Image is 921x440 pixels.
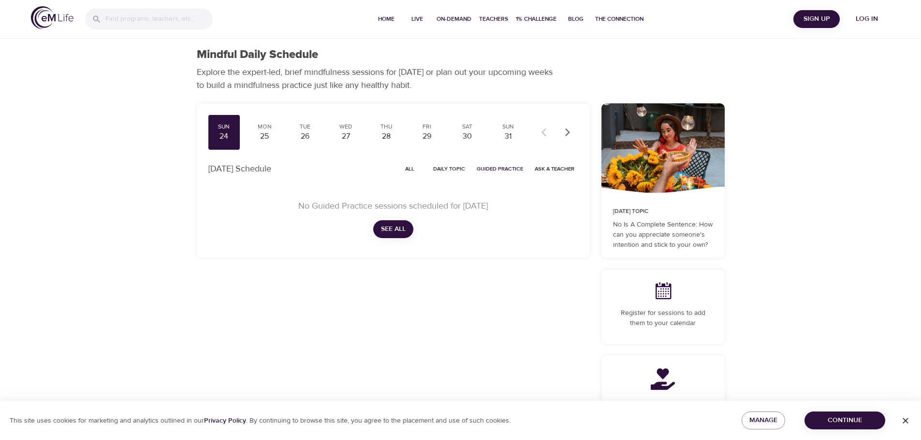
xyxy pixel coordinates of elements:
div: Sat [455,123,480,131]
a: Privacy Policy [204,416,246,425]
img: logo [31,6,73,29]
div: Sun [496,123,520,131]
div: 29 [415,131,439,142]
button: Guided Practice [473,161,527,176]
span: Ask a Teacher [535,164,574,173]
p: No Guided Practice sessions scheduled for [DATE] [220,199,567,213]
div: 25 [252,131,277,142]
button: Continue [804,412,885,429]
div: 30 [455,131,480,142]
button: Sign Up [793,10,840,28]
p: Explore the expert-led, brief mindfulness sessions for [DATE] or plan out your upcoming weeks to ... [197,66,559,92]
span: Log in [848,13,886,25]
div: 27 [334,131,358,142]
div: Mon [252,123,277,131]
button: All [395,161,425,176]
button: Manage [742,412,785,429]
span: All [398,164,422,173]
span: Daily Topic [433,164,465,173]
p: [DATE] Topic [613,207,713,216]
span: On-Demand [437,14,471,24]
input: Find programs, teachers, etc... [105,9,213,29]
span: Live [406,14,429,24]
p: [DATE] Schedule [208,162,271,175]
span: See All [381,223,406,235]
div: Fri [415,123,439,131]
span: Home [375,14,398,24]
span: The Connection [595,14,643,24]
p: Register for sessions to add them to your calendar [613,308,713,328]
span: Continue [812,414,877,426]
h1: Mindful Daily Schedule [197,48,318,62]
div: 28 [374,131,398,142]
span: Manage [749,414,777,426]
div: 26 [293,131,317,142]
span: Sign Up [797,13,836,25]
button: Ask a Teacher [531,161,578,176]
div: 31 [496,131,520,142]
span: Blog [564,14,587,24]
span: 1% Challenge [516,14,556,24]
span: Guided Practice [477,164,523,173]
div: Tue [293,123,317,131]
div: Wed [334,123,358,131]
div: Thu [374,123,398,131]
div: 24 [212,131,236,142]
button: Log in [844,10,890,28]
p: No Is A Complete Sentence: How can you appreciate someone's intention and stick to your own? [613,220,713,250]
div: Sun [212,123,236,131]
span: Teachers [479,14,508,24]
button: Daily Topic [429,161,469,176]
button: See All [373,220,413,238]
